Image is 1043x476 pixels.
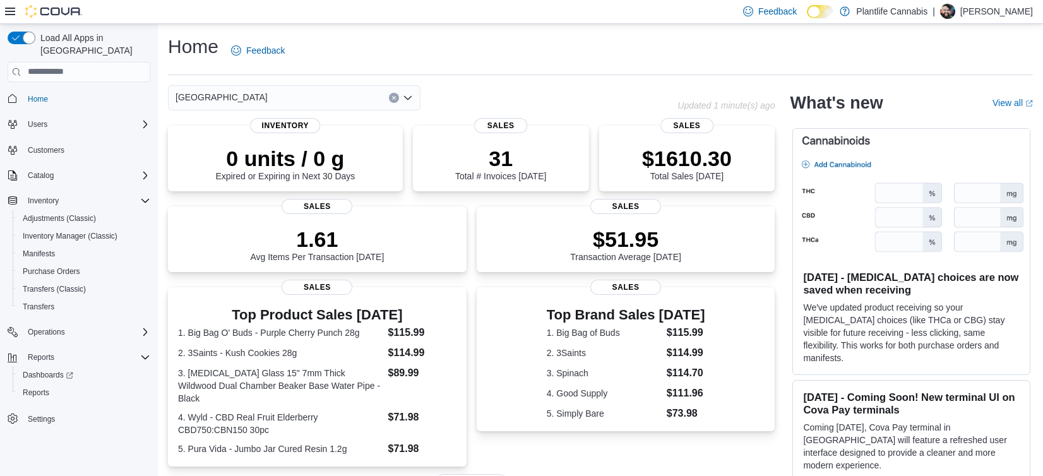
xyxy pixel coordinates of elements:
[13,298,155,316] button: Transfers
[3,141,155,159] button: Customers
[18,282,91,297] a: Transfers (Classic)
[388,441,456,456] dd: $71.98
[803,391,1020,416] h3: [DATE] - Coming Soon! New terminal UI on Cova Pay terminals
[803,301,1020,364] p: We've updated product receiving so your [MEDICAL_DATA] choices (like THCa or CBG) stay visible fo...
[790,93,883,113] h2: What's new
[23,168,59,183] button: Catalog
[28,145,64,155] span: Customers
[18,385,54,400] a: Reports
[388,345,456,360] dd: $114.99
[23,91,150,107] span: Home
[13,227,155,245] button: Inventory Manager (Classic)
[18,299,150,314] span: Transfers
[13,263,155,280] button: Purchase Orders
[667,325,705,340] dd: $115.99
[13,245,155,263] button: Manifests
[933,4,935,19] p: |
[18,229,122,244] a: Inventory Manager (Classic)
[570,227,681,252] p: $51.95
[18,264,150,279] span: Purchase Orders
[178,326,383,339] dt: 1. Big Bag O' Buds - Purple Cherry Punch 28g
[18,229,150,244] span: Inventory Manager (Classic)
[642,146,732,171] p: $1610.30
[590,280,661,295] span: Sales
[28,414,55,424] span: Settings
[23,350,59,365] button: Reports
[23,324,70,340] button: Operations
[667,366,705,381] dd: $114.70
[18,385,150,400] span: Reports
[18,367,78,383] a: Dashboards
[3,90,155,108] button: Home
[178,411,383,436] dt: 4. Wyld - CBD Real Fruit Elderberry CBD750:CBN150 30pc
[18,299,59,314] a: Transfers
[176,90,268,105] span: [GEOGRAPHIC_DATA]
[547,407,662,420] dt: 5. Simply Bare
[23,249,55,259] span: Manifests
[250,118,321,133] span: Inventory
[474,118,527,133] span: Sales
[389,93,399,103] button: Clear input
[23,213,96,223] span: Adjustments (Classic)
[856,4,927,19] p: Plantlife Cannabis
[18,246,150,261] span: Manifests
[250,227,384,262] div: Avg Items Per Transaction [DATE]
[282,280,352,295] span: Sales
[455,146,546,171] p: 31
[547,307,705,323] h3: Top Brand Sales [DATE]
[803,271,1020,296] h3: [DATE] - [MEDICAL_DATA] choices are now saved when receiving
[13,384,155,402] button: Reports
[13,366,155,384] a: Dashboards
[23,142,150,158] span: Customers
[992,98,1033,108] a: View allExternal link
[803,421,1020,472] p: Coming [DATE], Cova Pay terminal in [GEOGRAPHIC_DATA] will feature a refreshed user interface des...
[23,117,150,132] span: Users
[940,4,955,19] div: Wesley Lynch
[28,119,47,129] span: Users
[13,280,155,298] button: Transfers (Classic)
[3,116,155,133] button: Users
[23,370,73,380] span: Dashboards
[215,146,355,181] div: Expired or Expiring in Next 30 Days
[178,443,383,455] dt: 5. Pura Vida - Jumbo Jar Cured Resin 1.2g
[18,282,150,297] span: Transfers (Classic)
[547,326,662,339] dt: 1. Big Bag of Buds
[35,32,150,57] span: Load All Apps in [GEOGRAPHIC_DATA]
[23,168,150,183] span: Catalog
[547,367,662,379] dt: 3. Spinach
[3,192,155,210] button: Inventory
[455,146,546,181] div: Total # Invoices [DATE]
[547,387,662,400] dt: 4. Good Supply
[23,193,64,208] button: Inventory
[3,409,155,427] button: Settings
[570,227,681,262] div: Transaction Average [DATE]
[28,196,59,206] span: Inventory
[8,85,150,461] nav: Complex example
[178,367,383,405] dt: 3. [MEDICAL_DATA] Glass 15" 7mm Thick Wildwood Dual Chamber Beaker Base Water Pipe - Black
[18,211,150,226] span: Adjustments (Classic)
[28,327,65,337] span: Operations
[23,410,150,426] span: Settings
[667,386,705,401] dd: $111.96
[282,199,352,214] span: Sales
[25,5,82,18] img: Cova
[23,193,150,208] span: Inventory
[178,347,383,359] dt: 2. 3Saints - Kush Cookies 28g
[250,227,384,252] p: 1.61
[18,211,101,226] a: Adjustments (Classic)
[13,210,155,227] button: Adjustments (Classic)
[677,100,775,110] p: Updated 1 minute(s) ago
[642,146,732,181] div: Total Sales [DATE]
[23,143,69,158] a: Customers
[960,4,1033,19] p: [PERSON_NAME]
[18,264,85,279] a: Purchase Orders
[388,410,456,425] dd: $71.98
[3,167,155,184] button: Catalog
[1025,100,1033,107] svg: External link
[807,5,833,18] input: Dark Mode
[28,352,54,362] span: Reports
[758,5,797,18] span: Feedback
[23,350,150,365] span: Reports
[660,118,713,133] span: Sales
